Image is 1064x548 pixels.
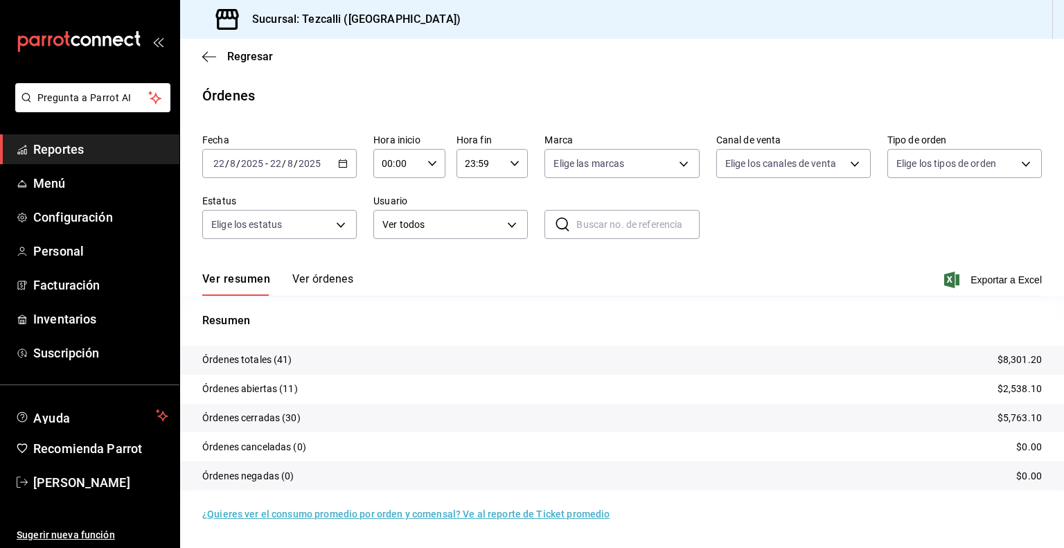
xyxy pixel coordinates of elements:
[997,353,1042,367] p: $8,301.20
[37,91,149,105] span: Pregunta a Parrot AI
[373,196,528,206] label: Usuario
[33,242,168,260] span: Personal
[17,528,168,542] span: Sugerir nueva función
[553,157,624,170] span: Elige las marcas
[269,158,282,169] input: --
[202,469,294,484] p: Órdenes negadas (0)
[287,158,294,169] input: --
[10,100,170,115] a: Pregunta a Parrot AI
[1016,469,1042,484] p: $0.00
[282,158,286,169] span: /
[202,272,270,296] button: Ver resumen
[896,157,996,170] span: Elige los tipos de orden
[33,407,150,424] span: Ayuda
[202,196,357,206] label: Estatus
[544,135,699,145] label: Marca
[202,312,1042,329] p: Resumen
[33,276,168,294] span: Facturación
[229,158,236,169] input: --
[725,157,836,170] span: Elige los canales de venta
[716,135,871,145] label: Canal de venta
[382,218,502,232] span: Ver todos
[152,36,163,47] button: open_drawer_menu
[456,135,529,145] label: Hora fin
[33,439,168,458] span: Recomienda Parrot
[202,85,255,106] div: Órdenes
[33,344,168,362] span: Suscripción
[202,382,298,396] p: Órdenes abiertas (11)
[33,208,168,227] span: Configuración
[33,473,168,492] span: [PERSON_NAME]
[202,440,306,454] p: Órdenes canceladas (0)
[265,158,268,169] span: -
[33,174,168,193] span: Menú
[15,83,170,112] button: Pregunta a Parrot AI
[33,140,168,159] span: Reportes
[202,353,292,367] p: Órdenes totales (41)
[225,158,229,169] span: /
[202,411,301,425] p: Órdenes cerradas (30)
[241,11,461,28] h3: Sucursal: Tezcalli ([GEOGRAPHIC_DATA])
[202,50,273,63] button: Regresar
[202,135,357,145] label: Fecha
[576,211,699,238] input: Buscar no. de referencia
[298,158,321,169] input: ----
[1016,440,1042,454] p: $0.00
[887,135,1042,145] label: Tipo de orden
[947,272,1042,288] button: Exportar a Excel
[997,382,1042,396] p: $2,538.10
[211,218,282,231] span: Elige los estatus
[202,509,610,520] a: ¿Quieres ver el consumo promedio por orden y comensal? Ve al reporte de Ticket promedio
[227,50,273,63] span: Regresar
[997,411,1042,425] p: $5,763.10
[202,272,353,296] div: navigation tabs
[373,135,445,145] label: Hora inicio
[213,158,225,169] input: --
[292,272,353,296] button: Ver órdenes
[240,158,264,169] input: ----
[294,158,298,169] span: /
[236,158,240,169] span: /
[33,310,168,328] span: Inventarios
